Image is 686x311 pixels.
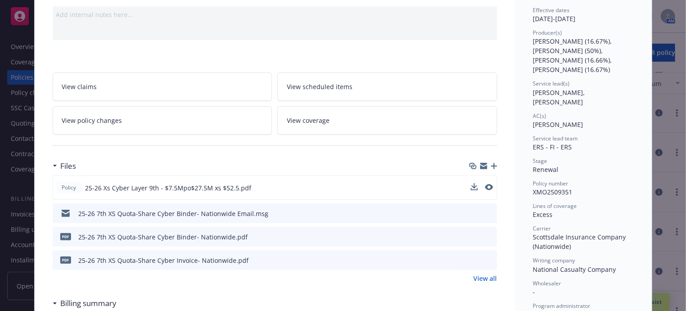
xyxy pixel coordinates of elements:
span: View claims [62,82,97,91]
span: Service lead team [533,135,578,142]
div: [DATE] - [DATE] [533,6,634,23]
a: View scheduled items [277,72,497,101]
span: Effective dates [533,6,570,14]
h3: Billing summary [61,297,117,309]
span: National Casualty Company [533,265,616,274]
span: Lines of coverage [533,202,577,210]
span: Scottsdale Insurance Company (Nationwide) [533,233,628,251]
button: preview file [485,184,493,190]
div: Billing summary [53,297,117,309]
button: preview file [486,209,494,218]
span: Program administrator [533,302,591,310]
span: XMO2509351 [533,188,573,196]
div: 25-26 7th XS Quota-Share Cyber Binder- Nationwide.pdf [79,232,248,242]
button: preview file [486,256,494,265]
button: download file [471,183,478,190]
div: Add internal notes here... [56,10,494,19]
button: preview file [486,232,494,242]
div: Files [53,160,76,172]
span: View policy changes [62,116,122,125]
span: [PERSON_NAME] (16.67%), [PERSON_NAME] (50%), [PERSON_NAME] (16.66%), [PERSON_NAME] (16.67%) [533,37,614,74]
span: Stage [533,157,548,165]
h3: Files [61,160,76,172]
button: download file [471,209,478,218]
a: View policy changes [53,106,272,135]
span: pdf [60,233,71,240]
span: - [533,288,535,296]
div: 25-26 7th XS Quota-Share Cyber Invoice- Nationwide.pdf [79,256,249,265]
div: 25-26 7th XS Quota-Share Cyber Binder- Nationwide Email.msg [79,209,269,218]
a: View coverage [277,106,497,135]
button: download file [471,232,478,242]
span: Carrier [533,225,551,232]
span: [PERSON_NAME], [PERSON_NAME] [533,88,587,106]
span: Service lead(s) [533,80,570,87]
span: [PERSON_NAME] [533,120,584,129]
span: Policy number [533,180,569,187]
span: 25-26 Xs Cyber Layer 9th - $7.5Mpo$27.5M xs $52.5.pdf [85,183,252,193]
span: Wholesaler [533,279,561,287]
span: AC(s) [533,112,547,120]
span: Writing company [533,257,575,264]
span: pdf [60,257,71,263]
a: View claims [53,72,272,101]
span: Renewal [533,165,559,174]
span: View scheduled items [287,82,352,91]
button: download file [471,256,478,265]
span: ERS - FI - ERS [533,143,572,151]
span: View coverage [287,116,330,125]
span: Producer(s) [533,29,562,36]
button: preview file [485,183,493,193]
a: View all [474,274,497,283]
span: Policy [60,184,78,192]
button: download file [471,183,478,193]
div: Excess [533,210,634,219]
